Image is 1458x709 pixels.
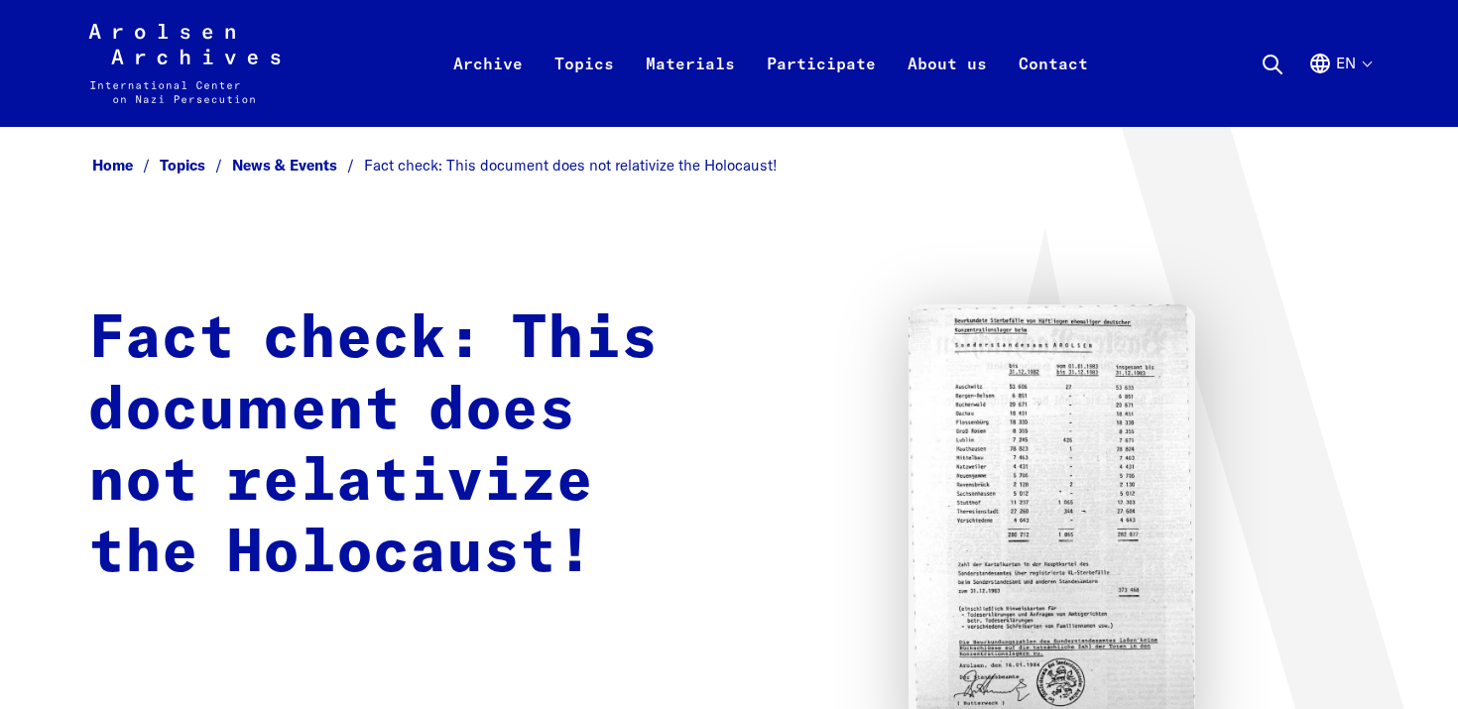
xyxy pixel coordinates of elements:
[539,48,630,127] a: Topics
[92,156,160,175] a: Home
[88,151,1371,181] nav: Breadcrumb
[88,304,695,590] h1: Fact check: This document does not relativize the Holocaust!
[892,48,1003,127] a: About us
[437,24,1104,103] nav: Primary
[364,156,778,175] span: Fact check: This document does not relativize the Holocaust!
[160,156,232,175] a: Topics
[751,48,892,127] a: Participate
[630,48,751,127] a: Materials
[1308,52,1371,123] button: English, language selection
[437,48,539,127] a: Archive
[1003,48,1104,127] a: Contact
[232,156,364,175] a: News & Events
